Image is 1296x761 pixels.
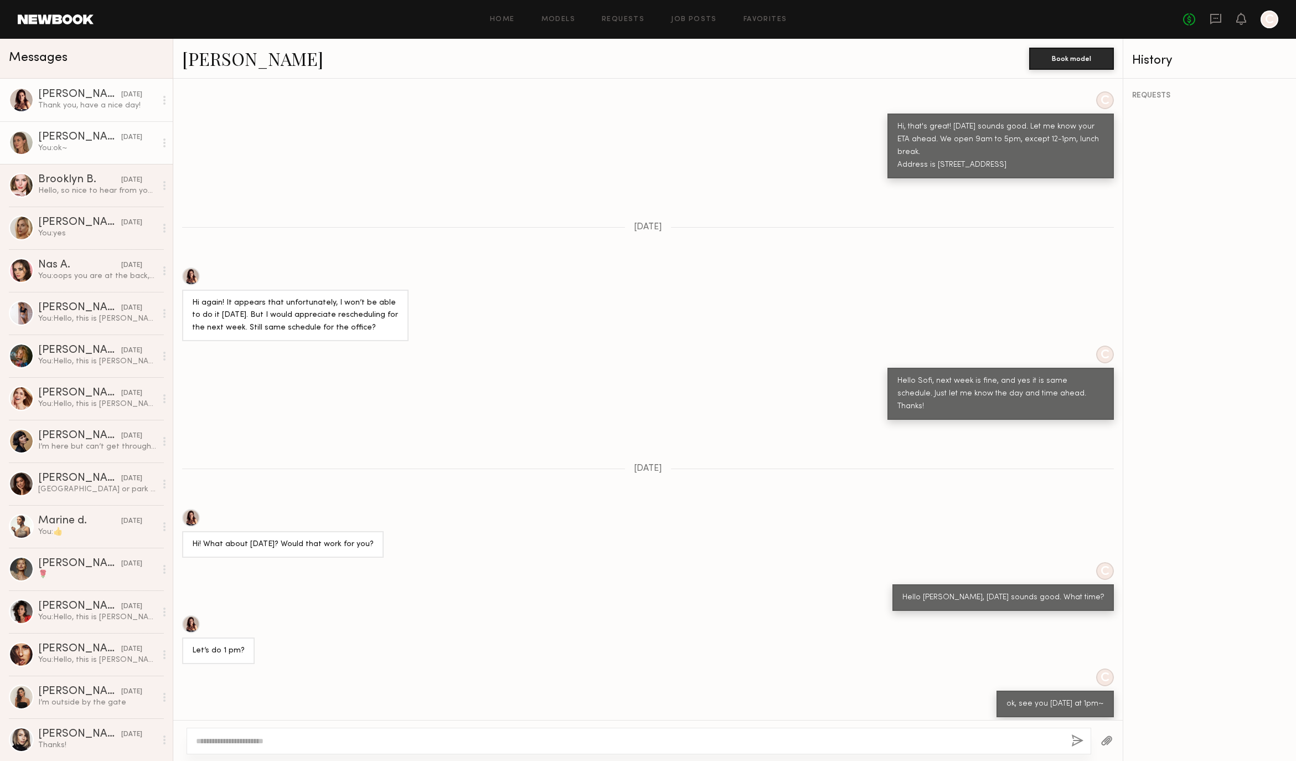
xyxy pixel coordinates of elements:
div: [PERSON_NAME] [38,302,121,313]
div: [PERSON_NAME] [38,686,121,697]
div: Hi! What about [DATE]? Would that work for you? [192,538,374,551]
div: [PERSON_NAME] [38,345,121,356]
div: [DATE] [121,132,142,143]
div: [DATE] [121,388,142,399]
a: Favorites [743,16,787,23]
div: 🌹 [38,569,156,580]
div: History [1132,54,1287,67]
div: ok, see you [DATE] at 1pm~ [1006,698,1104,711]
div: [PERSON_NAME] [38,430,121,441]
div: I’m here but can’t get through the gate [38,441,156,452]
a: Models [541,16,575,23]
div: Let’s do 1 pm? [192,645,245,657]
div: Marine d. [38,516,121,527]
div: [GEOGRAPHIC_DATA] or park inside ? ☺️ [38,484,156,495]
span: Messages [9,52,68,64]
div: REQUESTS [1132,92,1287,100]
div: [PERSON_NAME] [38,388,121,399]
div: [DATE] [121,687,142,697]
div: [DATE] [121,601,142,612]
div: You: Hello, this is [PERSON_NAME] from Beulahstyle. I’d like to invite you for the casting for ou... [38,655,156,665]
div: [PERSON_NAME] [38,89,121,100]
div: [DATE] [121,218,142,228]
div: [DATE] [121,474,142,484]
div: I’m outside by the gate [38,697,156,708]
div: You: Hello, this is [PERSON_NAME] from Beulahstyle. I’d like to invite you for the casting for ou... [38,313,156,324]
div: [DATE] [121,175,142,186]
div: Hello, so nice to hear from you! I will actually be out of town for [DATE] - is there any way we ... [38,186,156,196]
div: Brooklyn B. [38,174,121,186]
div: You: Hello, this is [PERSON_NAME] from Beulahstyle. I’d like to invite you for the casting for ou... [38,399,156,409]
a: Book model [1029,53,1114,63]
button: Book model [1029,48,1114,70]
a: C [1261,11,1278,28]
div: [DATE] [121,431,142,441]
a: Job Posts [671,16,717,23]
a: [PERSON_NAME] [182,47,323,70]
div: You: oops you are at the back, wait there plz~ [38,271,156,281]
span: [DATE] [634,223,662,232]
div: Thanks! [38,740,156,750]
div: You: ok~ [38,143,156,153]
div: You: 👍 [38,527,156,537]
div: [DATE] [121,516,142,527]
a: Home [490,16,515,23]
div: [PERSON_NAME] [38,601,121,612]
div: Hi, that's great! [DATE] sounds good. Let me know your ETA ahead. We open 9am to 5pm, except 12-1... [897,121,1104,172]
div: [PERSON_NAME] [38,217,121,228]
div: [PERSON_NAME] [38,644,121,655]
div: You: yes [38,228,156,239]
div: Hello [PERSON_NAME], [DATE] sounds good. What time? [902,592,1104,604]
div: [DATE] [121,559,142,569]
div: [PERSON_NAME] [38,132,121,143]
a: Requests [602,16,644,23]
span: [DATE] [634,464,662,474]
div: [PERSON_NAME] [38,558,121,569]
div: [DATE] [121,644,142,655]
div: [DATE] [121,260,142,271]
div: [DATE] [121,729,142,740]
div: [DATE] [121,90,142,100]
div: Thank you, have a nice day! [38,100,156,111]
div: [PERSON_NAME] [38,473,121,484]
div: [DATE] [121,346,142,356]
div: Nas A. [38,260,121,271]
div: Hi again! It appears that unfortunately, I won’t be able to do it [DATE]. But I would appreciate ... [192,297,399,335]
div: Hello Sofi, next week is fine, and yes it is same schedule. Just let me know the day and time ahe... [897,375,1104,413]
div: You: Hello, this is [PERSON_NAME] from Beulahstyle. I’d like to invite you for the casting for ou... [38,356,156,367]
div: [PERSON_NAME] [38,729,121,740]
div: You: Hello, this is [PERSON_NAME] from Beulahstyle. I’d like to invite you for the casting for ou... [38,612,156,623]
div: [DATE] [121,303,142,313]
